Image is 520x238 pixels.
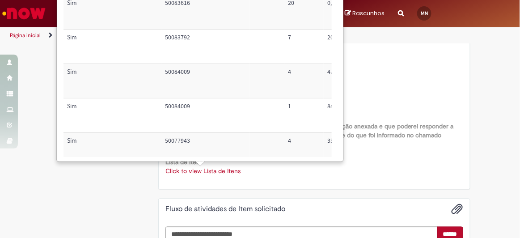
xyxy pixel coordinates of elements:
span: MN [421,10,428,16]
td: Código SAP Material / Serviço: 50084009 [161,98,250,133]
td: Valor Unitário: 47,78 [324,64,370,98]
td: Trigger Tipo de Pedido = Material: Sim [63,30,161,64]
td: Valor Unitário: 20,85 [324,30,370,64]
td: Valor Unitário: 84,18 [324,98,370,133]
td: Trigger Tipo de Pedido = Material: Sim [63,98,161,133]
a: Click to view Lista de Itens [165,167,241,175]
td: Descrição: [250,98,284,133]
h2: Fluxo de atividades de Item solicitado Histórico de tíquete [165,206,285,214]
td: Quantidade: 4 [284,133,324,167]
img: ServiceNow [1,4,47,22]
td: Descrição: [250,30,284,64]
td: Trigger Tipo de Pedido = Material: Sim [63,64,161,98]
td: Quantidade: 1 [284,98,324,133]
td: Código SAP Material / Serviço: 50084009 [161,64,250,98]
td: Quantidade: 7 [284,30,324,64]
a: No momento, sua lista de rascunhos tem 0 Itens [345,9,385,17]
td: Descrição: [250,64,284,98]
td: Valor Unitário: 33,95 [324,133,370,167]
a: Página inicial [10,32,41,39]
button: Adicionar anexos [452,204,463,215]
td: Trigger Tipo de Pedido = Material: Sim [63,133,161,167]
td: Código SAP Material / Serviço: 50077943 [161,133,250,167]
td: Descrição: [250,133,284,167]
ul: Trilhas de página [7,27,296,44]
b: Lista de Itens [165,158,203,166]
td: Quantidade: 4 [284,64,324,98]
td: Código SAP Material / Serviço: 50083792 [161,30,250,64]
span: Rascunhos [352,9,385,17]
